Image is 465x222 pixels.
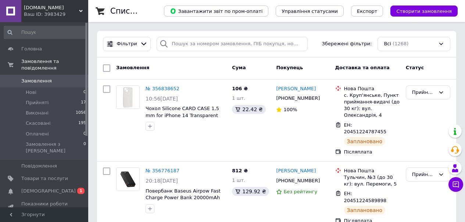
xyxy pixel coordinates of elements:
a: Повербанк Baseus Airpow Fast Charge Power Bank 20000mAh 20W Black P10022804113-00 [146,188,221,207]
span: Всі [384,40,391,47]
button: Завантажити звіт по пром-оплаті [164,6,268,17]
input: Пошук за номером замовлення, ПІБ покупця, номером телефону, Email, номером накладної [157,37,308,51]
div: Прийнято [412,171,435,179]
a: № 356838652 [146,86,179,91]
a: [PERSON_NAME] [276,85,316,92]
input: Пошук [4,26,87,39]
span: 100% [283,107,297,112]
span: Експорт [357,8,378,14]
div: 22.42 ₴ [232,105,265,114]
a: Фото товару [116,168,140,191]
span: Mobi.UA [24,4,79,11]
span: Без рейтингу [283,189,317,194]
span: Головна [21,46,42,52]
span: Оплачені [26,131,49,137]
span: Повідомлення [21,163,57,169]
span: [DEMOGRAPHIC_DATA] [21,188,76,194]
a: № 356776187 [146,168,179,173]
span: Cума [232,65,246,70]
span: Фільтри [117,40,137,47]
h1: Список замовлень [110,7,185,15]
span: 195 [78,120,86,127]
button: Експорт [351,6,383,17]
div: Післяплата [344,149,400,155]
span: (1268) [393,41,408,46]
span: Управління статусами [282,8,338,14]
img: Фото товару [117,86,139,109]
div: Ваш ID: 3983429 [24,11,88,18]
span: Нові [26,89,36,96]
span: 17 [81,99,86,106]
button: Створити замовлення [390,6,458,17]
span: Створити замовлення [396,8,452,14]
span: 1 [77,188,85,194]
span: 1 шт. [232,95,245,101]
span: 20:18[DATE] [146,178,178,184]
a: Створити замовлення [383,8,458,14]
span: ЕН: 20451224589898 [344,191,387,203]
div: Тульчин, №3 (до 30 кг): вул. Перемоги, 5 [344,174,400,187]
div: Заплановано [344,137,386,146]
div: [PHONE_NUMBER] [275,176,321,186]
div: Нова Пошта [344,168,400,174]
div: 129.92 ₴ [232,187,269,196]
span: Покупець [276,65,303,70]
div: Заплановано [344,206,386,215]
span: 106 ₴ [232,86,248,91]
div: Прийнято [412,89,435,96]
span: Замовлення з [PERSON_NAME] [26,141,83,154]
span: 1056 [76,110,86,116]
button: Управління статусами [276,6,344,17]
span: Замовлення та повідомлення [21,58,88,71]
span: Виконані [26,110,49,116]
span: 0 [83,131,86,137]
span: Замовлення [21,78,52,84]
img: Фото товару [117,168,139,191]
span: Показники роботи компанії [21,201,68,214]
span: 0 [83,89,86,96]
a: Фото товару [116,85,140,109]
span: Товари та послуги [21,175,68,182]
span: ЕН: 20451224787455 [344,122,387,135]
div: Нова Пошта [344,85,400,92]
a: [PERSON_NAME] [276,168,316,175]
span: Завантажити звіт по пром-оплаті [170,8,262,14]
span: 10:56[DATE] [146,96,178,102]
div: [PHONE_NUMBER] [275,94,321,103]
span: Замовлення [116,65,149,70]
span: 0 [83,141,86,154]
button: Чат з покупцем [448,177,463,192]
span: Збережені фільтри: [322,40,372,47]
span: Доставка та оплата [335,65,390,70]
span: 812 ₴ [232,168,248,173]
div: с. Круп'янське, Пункт приймання-видачі (до 30 кг): вул. Олександрія, 4 [344,92,400,119]
a: Чохол Silicone CARD CASE 1,5 mm for iPhone 14 Transparent [146,106,219,118]
span: Прийняті [26,99,49,106]
span: Статус [406,65,424,70]
span: Скасовані [26,120,51,127]
span: 1 шт. [232,177,245,183]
